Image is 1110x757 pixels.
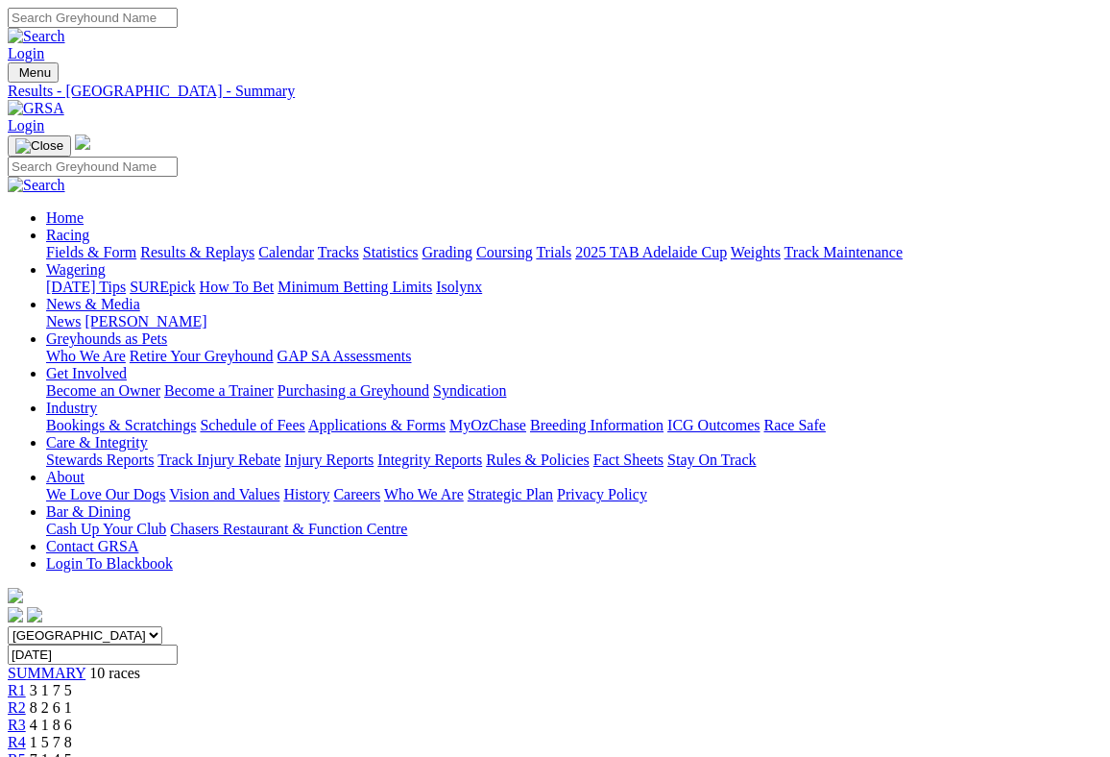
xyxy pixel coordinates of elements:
a: Results & Replays [140,244,254,260]
div: News & Media [46,313,1102,330]
a: Retire Your Greyhound [130,348,274,364]
a: We Love Our Dogs [46,486,165,502]
div: About [46,486,1102,503]
a: Fact Sheets [593,452,664,468]
a: Isolynx [436,279,482,295]
a: Who We Are [46,348,126,364]
a: Home [46,209,84,226]
a: Get Involved [46,365,127,381]
input: Search [8,157,178,177]
a: Careers [333,486,380,502]
a: News & Media [46,296,140,312]
a: Care & Integrity [46,434,148,451]
a: How To Bet [200,279,275,295]
a: Industry [46,400,97,416]
a: Fields & Form [46,244,136,260]
a: Stay On Track [667,452,756,468]
a: Tracks [318,244,359,260]
img: facebook.svg [8,607,23,623]
a: [DATE] Tips [46,279,126,295]
a: Contact GRSA [46,538,138,554]
img: GRSA [8,100,64,117]
span: 10 races [89,665,140,681]
a: Minimum Betting Limits [277,279,432,295]
a: About [46,469,84,485]
a: Stewards Reports [46,452,154,468]
button: Toggle navigation [8,62,59,83]
div: Wagering [46,279,1102,296]
img: logo-grsa-white.png [75,134,90,150]
a: Race Safe [763,417,825,433]
a: Login [8,45,44,61]
a: News [46,313,81,330]
a: Grading [422,244,472,260]
a: Privacy Policy [557,486,647,502]
div: Care & Integrity [46,452,1102,469]
a: MyOzChase [449,417,526,433]
a: Calendar [258,244,314,260]
a: Bookings & Scratchings [46,417,196,433]
a: Syndication [433,382,506,399]
a: ICG Outcomes [667,417,760,433]
input: Search [8,8,178,28]
a: Rules & Policies [486,452,590,468]
a: Trials [536,244,571,260]
a: Injury Reports [284,452,374,468]
a: Track Injury Rebate [157,452,280,468]
a: Who We Are [384,486,464,502]
a: Track Maintenance [784,244,903,260]
a: Wagering [46,261,106,278]
a: R1 [8,682,26,698]
a: Purchasing a Greyhound [277,382,429,399]
a: Bar & Dining [46,503,131,520]
a: SUREpick [130,279,195,295]
a: Results - [GEOGRAPHIC_DATA] - Summary [8,83,1102,100]
a: Become an Owner [46,382,160,399]
button: Toggle navigation [8,135,71,157]
div: Racing [46,244,1102,261]
div: Industry [46,417,1102,434]
div: Bar & Dining [46,521,1102,538]
div: Get Involved [46,382,1102,400]
span: Menu [19,65,51,80]
a: GAP SA Assessments [277,348,412,364]
a: Chasers Restaurant & Function Centre [170,521,407,537]
a: 2025 TAB Adelaide Cup [575,244,727,260]
a: Breeding Information [530,417,664,433]
a: SUMMARY [8,665,85,681]
a: Weights [731,244,781,260]
a: R3 [8,717,26,733]
a: Cash Up Your Club [46,521,166,537]
a: Greyhounds as Pets [46,330,167,347]
img: twitter.svg [27,607,42,623]
span: 8 2 6 1 [30,699,72,716]
a: R2 [8,699,26,716]
a: Applications & Forms [308,417,446,433]
a: Integrity Reports [377,452,482,468]
a: Become a Trainer [164,382,274,399]
a: Strategic Plan [468,486,553,502]
a: Statistics [363,244,419,260]
a: Coursing [476,244,533,260]
a: History [283,486,329,502]
a: R4 [8,734,26,750]
span: 1 5 7 8 [30,734,72,750]
a: Login [8,117,44,134]
span: 3 1 7 5 [30,682,72,698]
input: Select date [8,645,178,665]
a: [PERSON_NAME] [84,313,206,330]
span: 4 1 8 6 [30,717,72,733]
img: Search [8,28,65,45]
a: Schedule of Fees [200,417,304,433]
img: Search [8,177,65,194]
img: Close [15,138,63,154]
img: logo-grsa-white.png [8,588,23,603]
a: Vision and Values [169,486,279,502]
div: Greyhounds as Pets [46,348,1102,365]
